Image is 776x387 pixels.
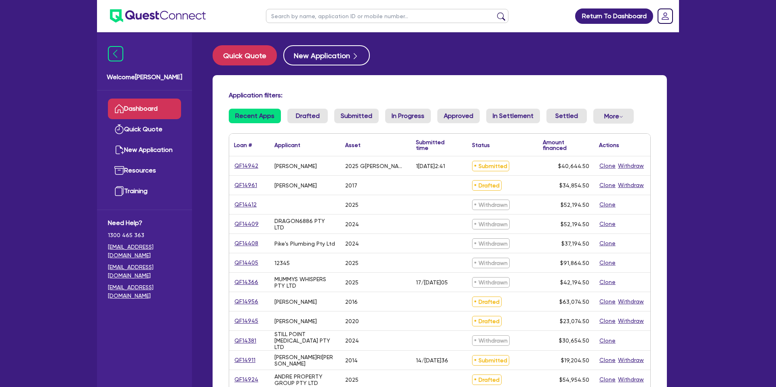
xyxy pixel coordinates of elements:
button: Clone [599,181,616,190]
div: Actions [599,142,619,148]
a: [EMAIL_ADDRESS][DOMAIN_NAME] [108,243,181,260]
button: Withdraw [618,355,644,365]
div: DRAGON6886 PTY LTD [274,218,335,231]
a: QF14942 [234,161,259,170]
span: $34,854.50 [559,182,589,189]
span: 1300 465 363 [108,231,181,240]
button: Clone [599,200,616,209]
a: In Settlement [486,109,540,123]
span: Drafted [472,374,502,385]
span: Submitted [472,355,509,366]
button: Clone [599,355,616,365]
span: $37,194.50 [561,240,589,247]
div: 2024 [345,240,359,247]
a: QF14381 [234,336,257,345]
div: 2024 [345,337,359,344]
a: Resources [108,160,181,181]
div: Status [472,142,490,148]
a: QF14956 [234,297,259,306]
button: Withdraw [618,297,644,306]
a: QF14408 [234,239,259,248]
a: QF14911 [234,355,256,365]
img: training [114,186,124,196]
span: Withdrawn [472,258,510,268]
span: Withdrawn [472,238,510,249]
input: Search by name, application ID or mobile number... [266,9,508,23]
button: Withdraw [618,375,644,384]
span: $19,204.50 [561,357,589,364]
button: Withdraw [618,161,644,170]
button: Clone [599,258,616,267]
img: quick-quote [114,124,124,134]
div: Applicant [274,142,300,148]
div: 2020 [345,318,359,324]
button: Clone [599,297,616,306]
button: Dropdown toggle [593,109,634,124]
button: Clone [599,316,616,326]
span: Withdrawn [472,219,510,229]
button: Clone [599,278,616,287]
img: quest-connect-logo-blue [110,9,206,23]
div: Asset [345,142,361,148]
span: Drafted [472,180,502,191]
div: 2025 [345,202,358,208]
span: Withdrawn [472,200,510,210]
a: QF14412 [234,200,257,209]
span: $42,194.50 [560,279,589,286]
span: $40,644.50 [558,163,589,169]
img: new-application [114,145,124,155]
span: Welcome [PERSON_NAME] [107,72,182,82]
a: Dashboard [108,99,181,119]
a: [EMAIL_ADDRESS][DOMAIN_NAME] [108,263,181,280]
span: $63,074.50 [559,299,589,305]
div: 2025 [345,279,358,286]
a: Drafted [287,109,328,123]
button: Withdraw [618,181,644,190]
h4: Application filters: [229,91,651,99]
div: ANDRE PROPERTY GROUP PTY LTD [274,373,335,386]
div: Amount financed [543,139,589,151]
a: Training [108,181,181,202]
a: Return To Dashboard [575,8,653,24]
a: Submitted [334,109,379,123]
a: Dropdown toggle [655,6,676,27]
div: 2025 G[PERSON_NAME]non [345,163,406,169]
img: icon-menu-close [108,46,123,61]
div: Pike's Plumbing Pty Ltd [274,240,335,247]
div: 2014 [345,357,358,364]
a: QF14409 [234,219,259,229]
span: $52,194.50 [561,221,589,227]
button: Clone [599,219,616,229]
div: 2025 [345,376,358,383]
span: Need Help? [108,218,181,228]
div: 17/[DATE]05 [416,279,448,286]
button: Withdraw [618,316,644,326]
span: $30,654.50 [559,337,589,344]
div: 12345 [274,260,290,266]
div: 1[DATE]2:41 [416,163,445,169]
button: Clone [599,239,616,248]
a: Recent Apps [229,109,281,123]
div: [PERSON_NAME] [274,318,317,324]
div: 2017 [345,182,357,189]
img: resources [114,166,124,175]
a: Quick Quote [213,45,283,65]
button: New Application [283,45,370,65]
div: 14/[DATE]36 [416,357,448,364]
span: $54,954.50 [559,376,589,383]
a: In Progress [385,109,431,123]
a: QF14405 [234,258,259,267]
div: Submitted time [416,139,455,151]
div: 2025 [345,260,358,266]
a: QF14945 [234,316,259,326]
div: 2024 [345,221,359,227]
div: MUMMYS WHISPERS PTY LTD [274,276,335,289]
a: New Application [108,140,181,160]
a: QF14924 [234,375,259,384]
a: Quick Quote [108,119,181,140]
div: STILL POINT [MEDICAL_DATA] PTY LTD [274,331,335,350]
span: Withdrawn [472,335,510,346]
span: Drafted [472,316,502,326]
button: Clone [599,161,616,170]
